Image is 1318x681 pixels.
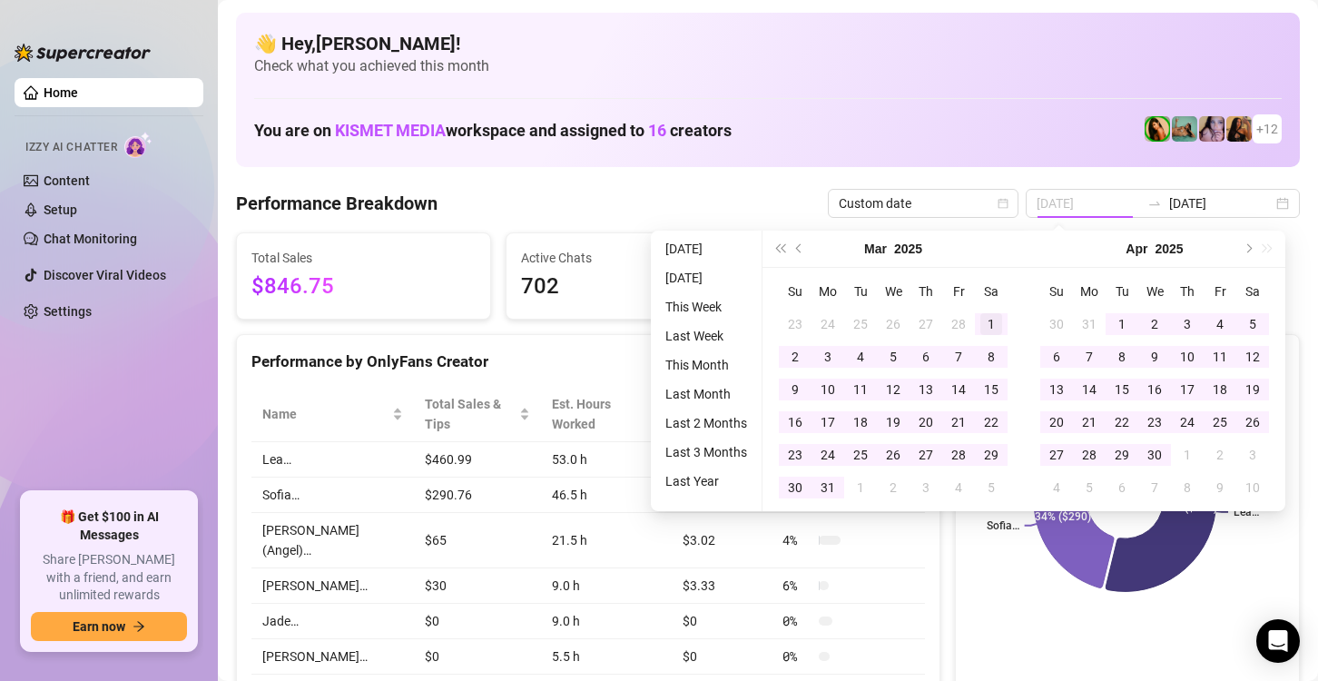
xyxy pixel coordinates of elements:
[1138,340,1171,373] td: 2025-04-09
[658,325,754,347] li: Last Week
[1138,373,1171,406] td: 2025-04-16
[1204,308,1236,340] td: 2025-04-04
[894,231,922,267] button: Choose a year
[844,340,877,373] td: 2025-03-04
[784,411,806,433] div: 16
[1138,406,1171,439] td: 2025-04-23
[251,248,476,268] span: Total Sales
[975,340,1008,373] td: 2025-03-08
[1040,406,1073,439] td: 2025-04-20
[1204,471,1236,504] td: 2025-05-09
[811,373,844,406] td: 2025-03-10
[1144,411,1166,433] div: 23
[1236,275,1269,308] th: Sa
[1073,439,1106,471] td: 2025-04-28
[844,406,877,439] td: 2025-03-18
[811,275,844,308] th: Mo
[1138,439,1171,471] td: 2025-04-30
[251,350,925,374] div: Performance by OnlyFans Creator
[1145,116,1170,142] img: Jade
[779,471,811,504] td: 2025-03-30
[1078,444,1100,466] div: 28
[1155,231,1183,267] button: Choose a year
[1073,275,1106,308] th: Mo
[1171,275,1204,308] th: Th
[658,383,754,405] li: Last Month
[811,439,844,471] td: 2025-03-24
[251,513,414,568] td: [PERSON_NAME] (Angel)…
[521,270,745,304] span: 702
[1073,406,1106,439] td: 2025-04-21
[648,121,666,140] span: 16
[1144,379,1166,400] div: 16
[844,373,877,406] td: 2025-03-11
[1171,308,1204,340] td: 2025-04-03
[658,412,754,434] li: Last 2 Months
[541,478,671,513] td: 46.5 h
[414,387,541,442] th: Total Sales & Tips
[1171,373,1204,406] td: 2025-04-17
[877,308,910,340] td: 2025-02-26
[1078,477,1100,498] div: 5
[1040,439,1073,471] td: 2025-04-27
[1078,346,1100,368] div: 7
[1138,471,1171,504] td: 2025-05-07
[658,238,754,260] li: [DATE]
[1204,406,1236,439] td: 2025-04-25
[782,530,811,550] span: 4 %
[1236,471,1269,504] td: 2025-05-10
[784,313,806,335] div: 23
[882,313,904,335] div: 26
[910,406,942,439] td: 2025-03-20
[1040,471,1073,504] td: 2025-05-04
[44,232,137,246] a: Chat Monitoring
[882,444,904,466] div: 26
[850,313,871,335] div: 25
[942,439,975,471] td: 2025-03-28
[817,411,839,433] div: 17
[779,275,811,308] th: Su
[1242,313,1264,335] div: 5
[414,568,541,604] td: $30
[910,275,942,308] th: Th
[975,471,1008,504] td: 2025-04-05
[1046,313,1067,335] div: 30
[811,308,844,340] td: 2025-02-24
[1046,346,1067,368] div: 6
[915,346,937,368] div: 6
[844,471,877,504] td: 2025-04-01
[910,373,942,406] td: 2025-03-13
[1147,196,1162,211] span: to
[1040,275,1073,308] th: Su
[254,56,1282,76] span: Check what you achieved this month
[882,477,904,498] div: 2
[251,639,414,675] td: [PERSON_NAME]…
[1111,477,1133,498] div: 6
[877,275,910,308] th: We
[1204,373,1236,406] td: 2025-04-18
[251,387,414,442] th: Name
[844,439,877,471] td: 2025-03-25
[1171,340,1204,373] td: 2025-04-10
[1126,231,1147,267] button: Choose a month
[779,308,811,340] td: 2025-02-23
[790,231,810,267] button: Previous month (PageUp)
[1169,193,1273,213] input: End date
[1078,313,1100,335] div: 31
[425,394,516,434] span: Total Sales & Tips
[335,121,446,140] span: KISMET MEDIA
[1106,275,1138,308] th: Tu
[1172,116,1197,142] img: Boo VIP
[1242,379,1264,400] div: 19
[877,471,910,504] td: 2025-04-02
[658,354,754,376] li: This Month
[975,439,1008,471] td: 2025-03-29
[850,379,871,400] div: 11
[1046,379,1067,400] div: 13
[251,270,476,304] span: $846.75
[975,275,1008,308] th: Sa
[1236,308,1269,340] td: 2025-04-05
[998,198,1008,209] span: calendar
[1111,411,1133,433] div: 22
[948,411,969,433] div: 21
